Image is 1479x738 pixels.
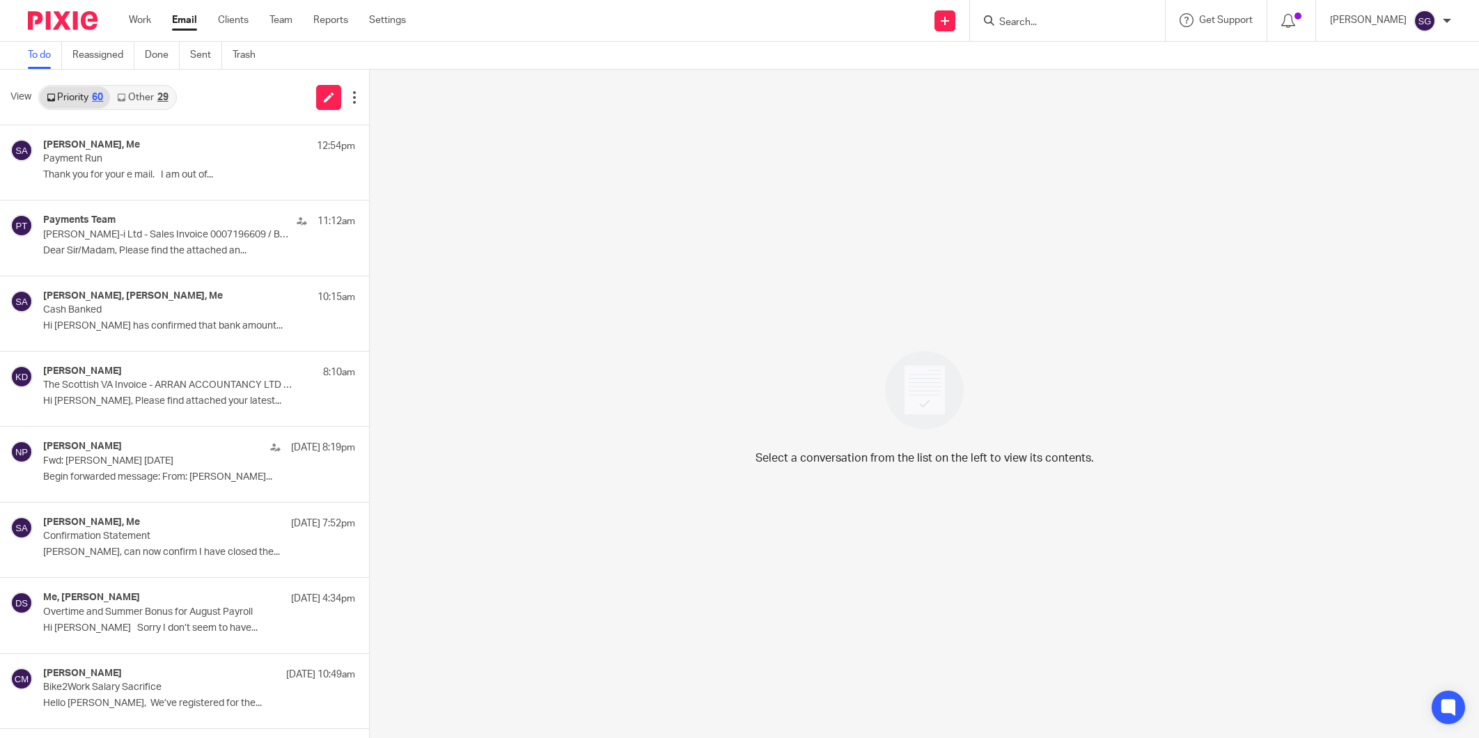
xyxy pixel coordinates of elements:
[43,606,292,618] p: Overtime and Summer Bonus for August Payroll
[43,682,292,693] p: Bike2Work Salary Sacrifice
[323,366,355,379] p: 8:10am
[1414,10,1436,32] img: svg%3E
[43,245,355,257] p: Dear Sir/Madam, Please find the attached an...
[28,11,97,30] img: Pixie
[318,290,355,304] p: 10:15am
[291,441,355,455] p: [DATE] 8:19pm
[10,366,33,388] img: svg%3E
[286,668,355,682] p: [DATE] 10:49am
[43,229,292,241] p: [PERSON_NAME]-i Ltd - Sales Invoice 0007196609 / BS0284219
[233,42,266,69] a: Trash
[43,169,355,181] p: Thank you for your e mail. I am out of...
[43,531,292,542] p: Confirmation Statement
[291,592,355,606] p: [DATE] 4:34pm
[10,517,33,539] img: svg%3E
[43,441,122,453] h4: [PERSON_NAME]
[313,13,348,27] a: Reports
[110,86,175,109] a: Other29
[43,320,355,332] p: Hi [PERSON_NAME] has confirmed that bank amount...
[172,13,197,27] a: Email
[43,517,140,528] h4: [PERSON_NAME], Me
[318,214,355,228] p: 11:12am
[43,304,292,316] p: Cash Banked
[43,395,355,407] p: Hi [PERSON_NAME], Please find attached your latest...
[92,93,103,102] div: 60
[1330,13,1407,27] p: [PERSON_NAME]
[43,139,140,151] h4: [PERSON_NAME], Me
[10,90,31,104] span: View
[43,290,223,302] h4: [PERSON_NAME], [PERSON_NAME], Me
[43,153,292,165] p: Payment Run
[157,93,169,102] div: 29
[317,139,355,153] p: 12:54pm
[10,214,33,237] img: svg%3E
[10,290,33,313] img: svg%3E
[10,592,33,614] img: svg%3E
[10,441,33,463] img: svg%3E
[72,42,134,69] a: Reassigned
[876,342,973,439] img: image
[129,13,151,27] a: Work
[291,517,355,531] p: [DATE] 7:52pm
[43,668,122,680] h4: [PERSON_NAME]
[190,42,222,69] a: Sent
[998,17,1123,29] input: Search
[43,592,140,604] h4: Me, [PERSON_NAME]
[40,86,110,109] a: Priority60
[43,379,292,391] p: The Scottish VA Invoice - ARRAN ACCOUNTANCY LTD 010
[756,450,1094,466] p: Select a conversation from the list on the left to view its contents.
[269,13,292,27] a: Team
[145,42,180,69] a: Done
[43,622,355,634] p: Hi [PERSON_NAME] Sorry I don’t seem to have...
[43,366,122,377] h4: [PERSON_NAME]
[43,698,355,709] p: Hello [PERSON_NAME], We’ve registered for the...
[369,13,406,27] a: Settings
[43,547,355,558] p: [PERSON_NAME], can now confirm I have closed the...
[10,668,33,690] img: svg%3E
[43,455,292,467] p: Fwd: [PERSON_NAME] [DATE]
[43,214,116,226] h4: Payments Team
[28,42,62,69] a: To do
[10,139,33,162] img: svg%3E
[1199,15,1253,25] span: Get Support
[43,471,355,483] p: Begin forwarded message: From: [PERSON_NAME]...
[218,13,249,27] a: Clients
